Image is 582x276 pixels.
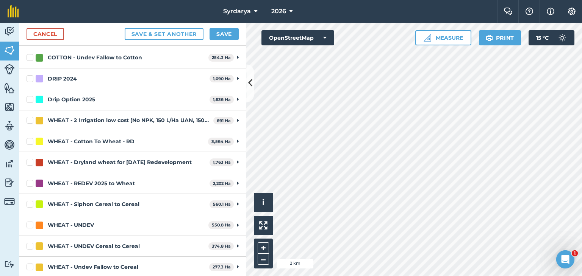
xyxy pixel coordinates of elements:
[210,28,239,40] button: Save
[4,196,15,207] img: svg+xml;base64,PD94bWwgdmVyc2lvbj0iMS4wIiBlbmNvZGluZz0idXRmLTgiPz4KPCEtLSBHZW5lcmF0b3I6IEFkb2JlIE...
[211,139,231,144] strong: 3,564 Ha
[261,30,334,45] button: OpenStreetMap
[504,8,513,15] img: Two speech bubbles overlapping with the left bubble in the forefront
[258,254,269,265] button: –
[4,260,15,268] img: svg+xml;base64,PD94bWwgdmVyc2lvbj0iMS4wIiBlbmNvZGluZz0idXRmLTgiPz4KPCEtLSBHZW5lcmF0b3I6IEFkb2JlIE...
[4,45,15,56] img: svg+xml;base64,PHN2ZyB4bWxucz0iaHR0cDovL3d3dy53My5vcmcvMjAwMC9zdmciIHdpZHRoPSI1NiIgaGVpZ2h0PSI2MC...
[271,7,286,16] span: 2026
[4,64,15,74] img: svg+xml;base64,PD94bWwgdmVyc2lvbj0iMS4wIiBlbmNvZGluZz0idXRmLTgiPz4KPCEtLSBHZW5lcmF0b3I6IEFkb2JlIE...
[213,97,231,102] strong: 1,636 Ha
[555,30,570,45] img: svg+xml;base64,PD94bWwgdmVyc2lvbj0iMS4wIiBlbmNvZGluZz0idXRmLTgiPz4KPCEtLSBHZW5lcmF0b3I6IEFkb2JlIE...
[4,82,15,94] img: svg+xml;base64,PHN2ZyB4bWxucz0iaHR0cDovL3d3dy53My5vcmcvMjAwMC9zdmciIHdpZHRoPSI1NiIgaGVpZ2h0PSI2MC...
[4,158,15,169] img: svg+xml;base64,PD94bWwgdmVyc2lvbj0iMS4wIiBlbmNvZGluZz0idXRmLTgiPz4KPCEtLSBHZW5lcmF0b3I6IEFkb2JlIE...
[4,177,15,188] img: svg+xml;base64,PD94bWwgdmVyc2lvbj0iMS4wIiBlbmNvZGluZz0idXRmLTgiPz4KPCEtLSBHZW5lcmF0b3I6IEFkb2JlIE...
[213,181,231,186] strong: 2,202 Ha
[259,221,268,229] img: Four arrows, one pointing top left, one top right, one bottom right and the last bottom left
[567,8,576,15] img: A cog icon
[415,30,471,45] button: Measure
[424,34,431,42] img: Ruler icon
[4,26,15,37] img: svg+xml;base64,PD94bWwgdmVyc2lvbj0iMS4wIiBlbmNvZGluZz0idXRmLTgiPz4KPCEtLSBHZW5lcmF0b3I6IEFkb2JlIE...
[212,55,231,60] strong: 254.3 Ha
[212,243,231,249] strong: 374.8 Ha
[556,250,574,268] iframe: Intercom live chat
[529,30,574,45] button: 15 °C
[8,5,19,17] img: fieldmargin Logo
[223,7,251,16] span: Syrdarya
[262,198,264,207] span: i
[213,264,231,270] strong: 277.3 Ha
[213,76,231,81] strong: 1,090 Ha
[4,120,15,132] img: svg+xml;base64,PD94bWwgdmVyc2lvbj0iMS4wIiBlbmNvZGluZz0idXRmLTgiPz4KPCEtLSBHZW5lcmF0b3I6IEFkb2JlIE...
[48,54,142,62] div: COTTON - Undev Fallow to Cotton
[48,263,138,271] div: WHEAT - Undev Fallow to Cereal
[48,75,77,83] div: DRIP 2024
[525,8,534,15] img: A question mark icon
[48,138,135,146] div: WHEAT - Cotton To Wheat - RD
[4,101,15,113] img: svg+xml;base64,PHN2ZyB4bWxucz0iaHR0cDovL3d3dy53My5vcmcvMjAwMC9zdmciIHdpZHRoPSI1NiIgaGVpZ2h0PSI2MC...
[254,193,273,212] button: i
[213,202,231,207] strong: 560.1 Ha
[213,160,231,165] strong: 1,763 Ha
[4,139,15,150] img: svg+xml;base64,PD94bWwgdmVyc2lvbj0iMS4wIiBlbmNvZGluZz0idXRmLTgiPz4KPCEtLSBHZW5lcmF0b3I6IEFkb2JlIE...
[547,7,554,16] img: svg+xml;base64,PHN2ZyB4bWxucz0iaHR0cDovL3d3dy53My5vcmcvMjAwMC9zdmciIHdpZHRoPSIxNyIgaGVpZ2h0PSIxNy...
[48,96,95,104] div: Drip Option 2025
[486,33,493,42] img: svg+xml;base64,PHN2ZyB4bWxucz0iaHR0cDovL3d3dy53My5vcmcvMjAwMC9zdmciIHdpZHRoPSIxOSIgaGVpZ2h0PSIyNC...
[48,221,94,229] div: WHEAT - UNDEV
[217,118,231,123] strong: 691 Ha
[258,242,269,254] button: +
[48,116,210,124] div: WHEAT - 2 Irrigation low cost (No NPK, 150 L/Ha UAN, 150kg per Ha seed)
[125,28,204,40] button: Save & set another
[27,28,64,40] a: Cancel
[212,222,231,228] strong: 550.8 Ha
[572,250,578,256] span: 1
[48,200,139,208] div: WHEAT - Siphon Cereal to Cereal
[536,30,549,45] span: 15 ° C
[48,158,192,166] div: WHEAT - Dryland wheat for [DATE] Redevelopment
[48,180,135,188] div: WHEAT - REDEV 2025 to Wheat
[479,30,521,45] button: Print
[48,242,140,250] div: WHEAT - UNDEV Cereal to Cereal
